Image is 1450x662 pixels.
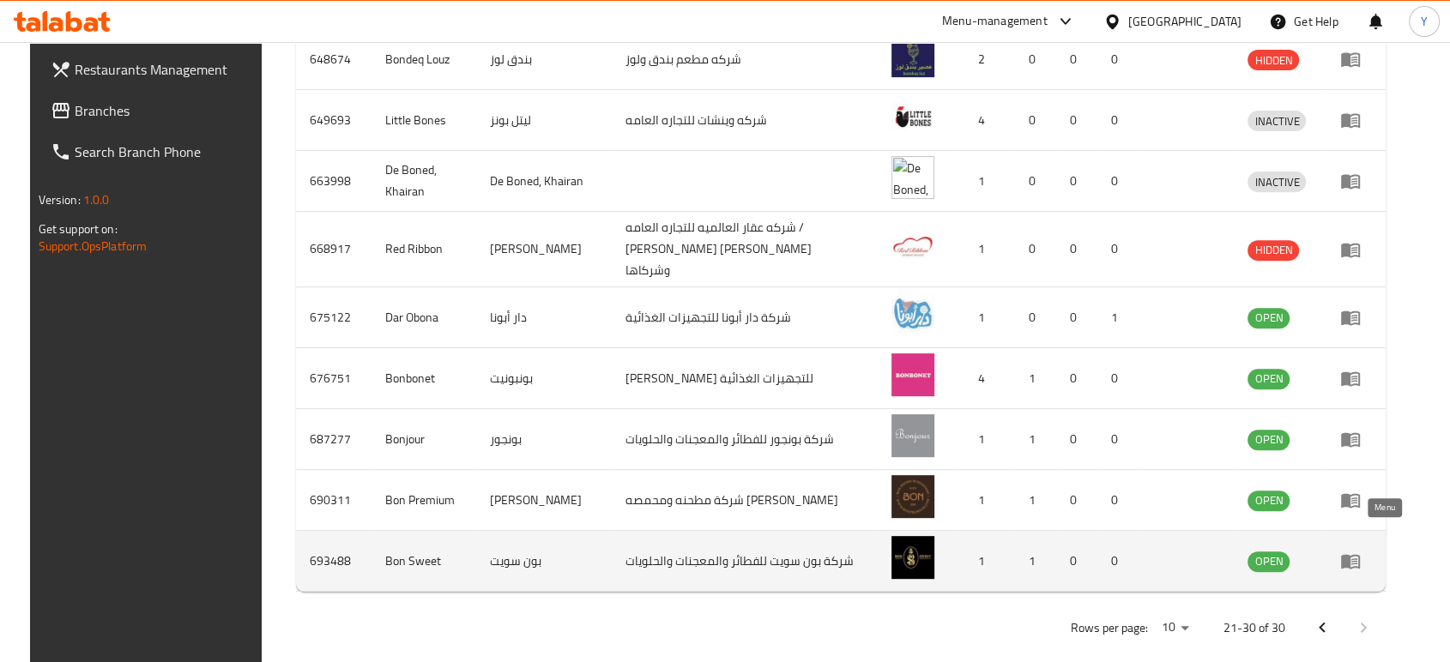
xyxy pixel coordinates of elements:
[1128,12,1242,31] div: [GEOGRAPHIC_DATA]
[1015,29,1056,90] td: 0
[955,531,1015,592] td: 1
[612,531,878,592] td: شركة بون سويت للفطائر والمعجنات والحلويات
[296,470,372,531] td: 690311
[1097,29,1139,90] td: 0
[1097,470,1139,531] td: 0
[476,409,612,470] td: بونجور
[476,212,612,287] td: [PERSON_NAME]
[372,29,476,90] td: Bondeq Louz
[942,11,1048,32] div: Menu-management
[372,470,476,531] td: Bon Premium
[75,59,258,80] span: Restaurants Management
[612,29,878,90] td: شركه مطعم بندق ولوز
[372,212,476,287] td: Red Ribbon
[1248,50,1299,70] div: HIDDEN
[1056,531,1097,592] td: 0
[1248,430,1290,450] div: OPEN
[1421,12,1428,31] span: Y
[955,348,1015,409] td: 4
[1097,212,1139,287] td: 0
[476,29,612,90] td: بندق لوز
[1248,369,1290,388] span: OPEN
[476,470,612,531] td: [PERSON_NAME]
[372,90,476,151] td: Little Bones
[1340,239,1372,260] div: Menu
[372,409,476,470] td: Bonjour
[83,189,110,211] span: 1.0.0
[476,531,612,592] td: بون سويت
[955,470,1015,531] td: 1
[75,141,258,162] span: Search Branch Phone
[37,90,272,131] a: Branches
[955,212,1015,287] td: 1
[1340,429,1372,449] div: Menu
[296,348,372,409] td: 676751
[1340,49,1372,69] div: Menu
[1248,551,1290,572] div: OPEN
[1015,348,1056,409] td: 1
[955,29,1015,90] td: 2
[891,95,934,138] img: Little Bones
[1248,490,1290,510] span: OPEN
[1248,308,1290,328] div: OPEN
[891,536,934,579] img: Bon Sweet
[296,151,372,212] td: 663998
[1340,171,1372,191] div: Menu
[1340,368,1372,388] div: Menu
[39,218,118,240] span: Get support on:
[75,100,258,121] span: Branches
[891,292,934,335] img: Dar Obona
[1056,287,1097,348] td: 0
[612,348,878,409] td: [PERSON_NAME] للتجهيزات الغذائية
[296,212,372,287] td: 668917
[1015,287,1056,348] td: 0
[372,348,476,409] td: Bonbonet
[1248,51,1299,70] span: HIDDEN
[1056,348,1097,409] td: 0
[1097,151,1139,212] td: 0
[891,156,934,199] img: De Boned, Khairan
[476,348,612,409] td: بونبونيت
[891,225,934,268] img: Red Ribbon
[612,409,878,470] td: شركة بونجور للفطائر والمعجنات والحلويات
[476,151,612,212] td: De Boned, Khairan
[1248,111,1306,131] div: INACTIVE
[296,531,372,592] td: 693488
[1097,531,1139,592] td: 0
[1097,287,1139,348] td: 1
[1248,308,1290,328] span: OPEN
[955,409,1015,470] td: 1
[1248,490,1290,511] div: OPEN
[296,29,372,90] td: 648674
[1340,490,1372,510] div: Menu
[1015,151,1056,212] td: 0
[1248,172,1306,192] span: INACTIVE
[891,353,934,396] img: Bonbonet
[476,287,612,348] td: دار أبونا
[296,90,372,151] td: 649693
[891,475,934,518] img: Bon Premium
[1097,409,1139,470] td: 0
[612,470,878,531] td: شركة مطحنه ومحمصه [PERSON_NAME]
[612,212,878,287] td: شركه عقار العالميه للتجاره العامه / [PERSON_NAME] [PERSON_NAME] وشركاها
[372,151,476,212] td: De Boned, Khairan
[891,414,934,457] img: Bonjour
[1015,90,1056,151] td: 0
[296,409,372,470] td: 687277
[1248,551,1290,571] span: OPEN
[1302,607,1343,648] button: Previous page
[372,531,476,592] td: Bon Sweet
[1223,617,1284,639] p: 21-30 of 30
[612,287,878,348] td: شركة دار أبونا للتجهيزات الغذائية
[372,287,476,348] td: Dar Obona
[1248,430,1290,449] span: OPEN
[1056,29,1097,90] td: 0
[1340,110,1372,130] div: Menu
[1015,470,1056,531] td: 1
[296,287,372,348] td: 675122
[1248,111,1306,131] span: INACTIVE
[1097,348,1139,409] td: 0
[37,131,272,172] a: Search Branch Phone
